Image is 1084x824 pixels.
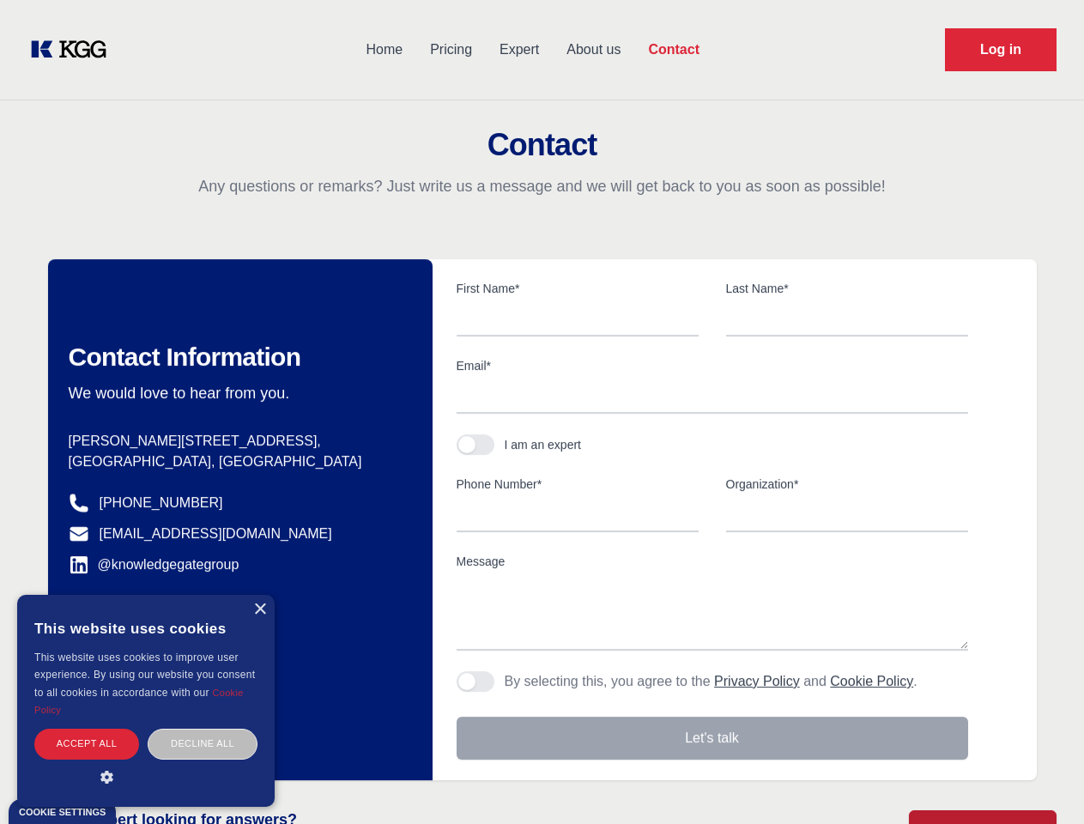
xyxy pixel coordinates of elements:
[34,688,244,715] a: Cookie Policy
[27,36,120,64] a: KOL Knowledge Platform: Talk to Key External Experts (KEE)
[457,357,968,374] label: Email*
[100,493,223,513] a: [PHONE_NUMBER]
[714,674,800,688] a: Privacy Policy
[21,128,1063,162] h2: Contact
[998,742,1084,824] iframe: Chat Widget
[100,524,332,544] a: [EMAIL_ADDRESS][DOMAIN_NAME]
[69,431,405,451] p: [PERSON_NAME][STREET_ADDRESS],
[416,27,486,72] a: Pricing
[457,280,699,297] label: First Name*
[726,476,968,493] label: Organization*
[457,553,968,570] label: Message
[69,383,405,403] p: We would love to hear from you.
[21,176,1063,197] p: Any questions or remarks? Just write us a message and we will get back to you as soon as possible!
[69,554,239,575] a: @knowledgegategroup
[19,808,106,817] div: Cookie settings
[34,651,255,699] span: This website uses cookies to improve user experience. By using our website you consent to all coo...
[352,27,416,72] a: Home
[69,342,405,373] h2: Contact Information
[34,729,139,759] div: Accept all
[69,451,405,472] p: [GEOGRAPHIC_DATA], [GEOGRAPHIC_DATA]
[457,476,699,493] label: Phone Number*
[253,603,266,616] div: Close
[457,717,968,760] button: Let's talk
[148,729,257,759] div: Decline all
[505,671,917,692] p: By selecting this, you agree to the and .
[830,674,913,688] a: Cookie Policy
[34,608,257,649] div: This website uses cookies
[553,27,634,72] a: About us
[726,280,968,297] label: Last Name*
[505,436,582,453] div: I am an expert
[945,28,1057,71] a: Request Demo
[634,27,713,72] a: Contact
[486,27,553,72] a: Expert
